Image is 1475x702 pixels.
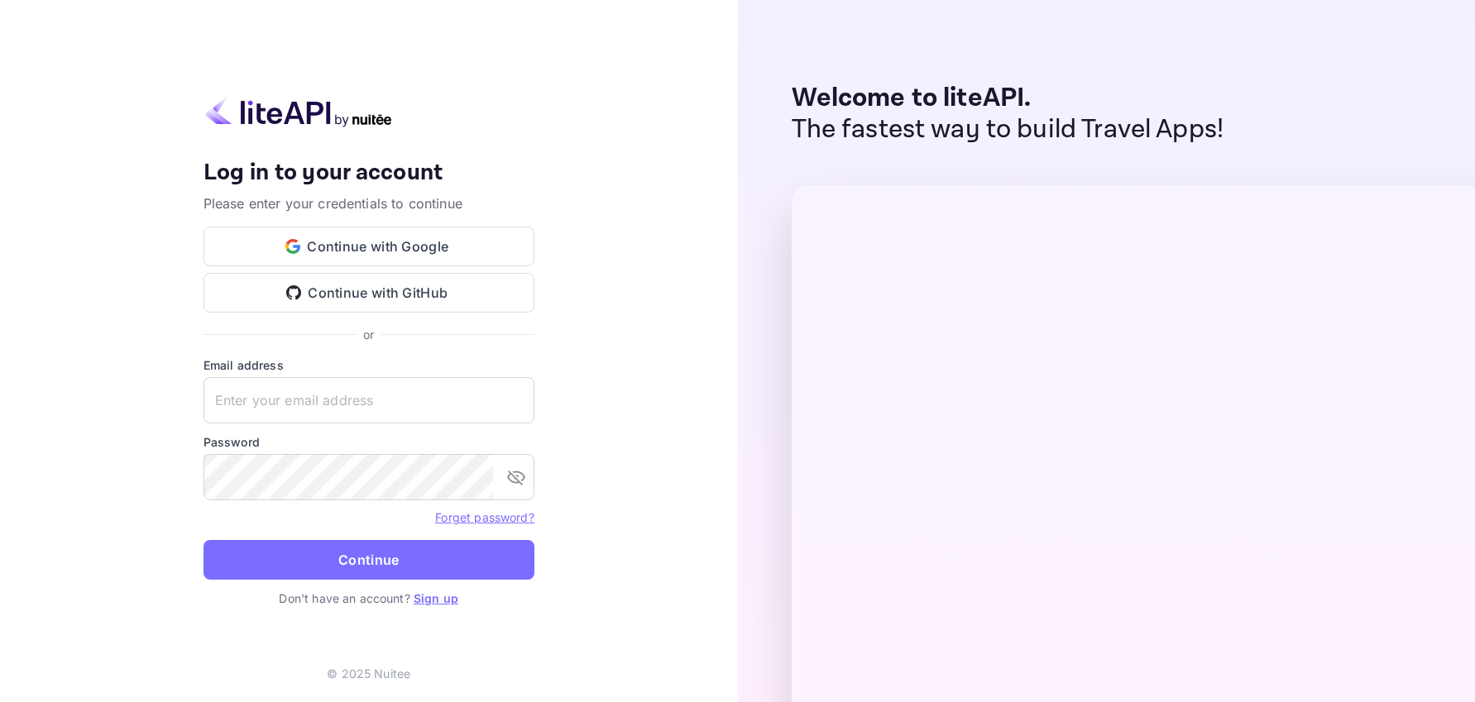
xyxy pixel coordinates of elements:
[204,356,534,374] label: Email address
[363,326,374,343] p: or
[204,273,534,313] button: Continue with GitHub
[204,227,534,266] button: Continue with Google
[204,159,534,188] h4: Log in to your account
[792,83,1224,114] p: Welcome to liteAPI.
[204,377,534,423] input: Enter your email address
[500,461,533,494] button: toggle password visibility
[204,95,394,127] img: liteapi
[792,114,1224,146] p: The fastest way to build Travel Apps!
[204,433,534,451] label: Password
[204,193,534,213] p: Please enter your credentials to continue
[435,510,534,524] a: Forget password?
[327,665,410,682] p: © 2025 Nuitee
[435,509,534,525] a: Forget password?
[414,591,458,605] a: Sign up
[204,590,534,607] p: Don't have an account?
[204,540,534,580] button: Continue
